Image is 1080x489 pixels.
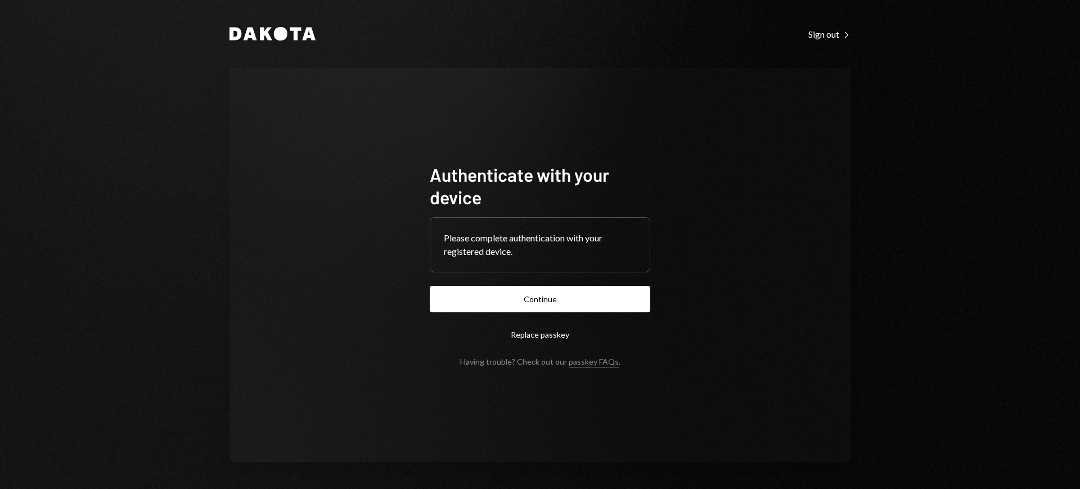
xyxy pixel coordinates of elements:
[430,163,650,208] h1: Authenticate with your device
[430,286,650,312] button: Continue
[808,29,850,40] div: Sign out
[444,231,636,258] div: Please complete authentication with your registered device.
[430,321,650,348] button: Replace passkey
[460,357,620,366] div: Having trouble? Check out our .
[808,28,850,40] a: Sign out
[569,357,619,367] a: passkey FAQs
